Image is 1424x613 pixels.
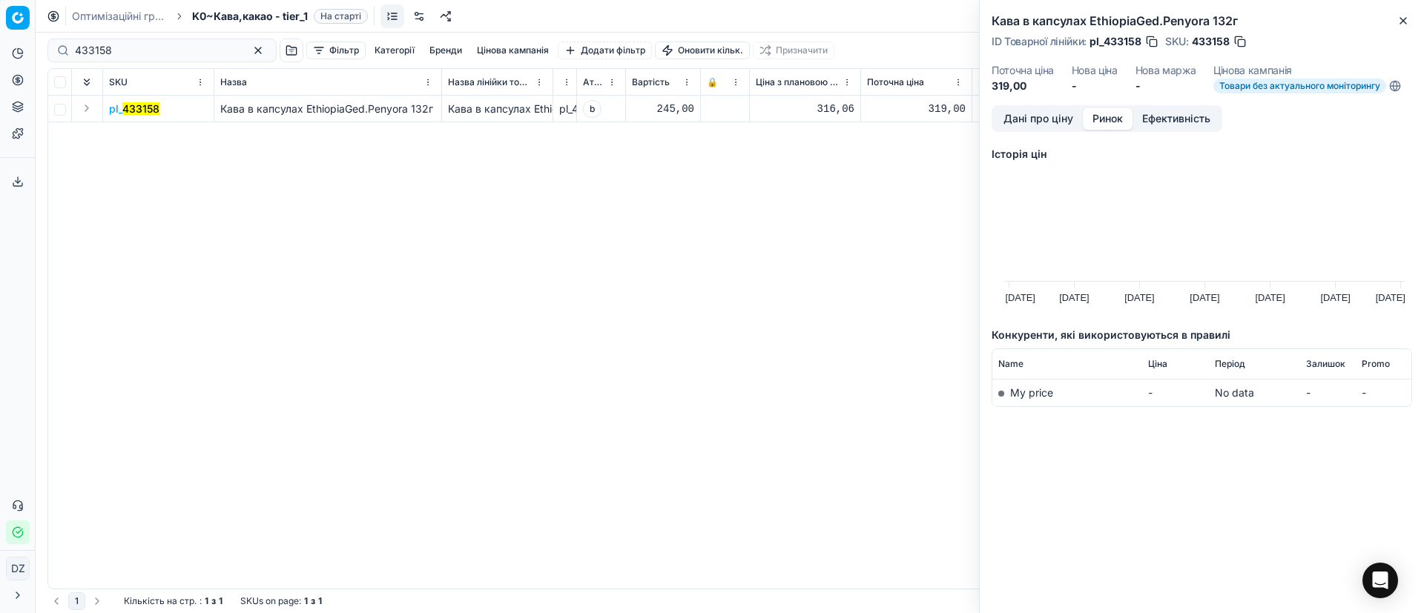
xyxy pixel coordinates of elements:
[583,76,604,88] span: Атрибут товару
[1148,358,1167,370] span: Ціна
[1190,292,1219,303] text: [DATE]
[632,102,694,116] div: 245,00
[978,102,1077,116] div: -
[583,100,601,118] span: b
[304,595,308,607] strong: 1
[1059,292,1089,303] text: [DATE]
[72,9,368,24] nav: breadcrumb
[998,358,1023,370] span: Name
[124,595,222,607] div: :
[655,42,750,59] button: Оновити кільк.
[109,76,128,88] span: SKU
[992,65,1054,76] dt: Поточна ціна
[1072,65,1118,76] dt: Нова ціна
[192,9,308,24] span: K0~Кава,какао - tier_1
[1090,34,1141,49] span: pl_433158
[7,557,29,580] span: DZ
[306,42,366,59] button: Фільтр
[994,108,1083,130] button: Дані про ціну
[88,592,106,610] button: Go to next page
[1376,292,1405,303] text: [DATE]
[992,147,1412,162] h5: Історія цін
[6,557,30,580] button: DZ
[1255,292,1285,303] text: [DATE]
[992,36,1087,47] span: ID Товарної лінійки :
[756,102,854,116] div: 316,06
[1165,36,1189,47] span: SKU :
[423,42,468,59] button: Бренди
[192,9,368,24] span: K0~Кава,какао - tier_1На старті
[72,9,167,24] a: Оптимізаційні групи
[78,73,96,91] button: Expand all
[1215,358,1245,370] span: Період
[1213,65,1401,76] dt: Цінова кампанія
[1362,358,1390,370] span: Promo
[1213,79,1386,93] span: Товари без актуального моніторингу
[318,595,322,607] strong: 1
[1135,65,1196,76] dt: Нова маржа
[124,595,197,607] span: Кількість на стр.
[632,76,670,88] span: Вартість
[122,102,159,115] mark: 433158
[1362,563,1398,598] div: Open Intercom Messenger
[1083,108,1133,130] button: Ринок
[448,102,547,116] div: Кава в капсулах EthiopiaGed.Penyora 132г
[78,99,96,117] button: Expand
[219,595,222,607] strong: 1
[109,102,159,116] button: pl_433158
[1124,292,1154,303] text: [DATE]
[1300,379,1356,406] td: -
[1135,79,1196,93] dd: -
[1072,79,1118,93] dd: -
[558,42,652,59] button: Додати фільтр
[47,592,65,610] button: Go to previous page
[220,102,433,115] span: Кава в капсулах EthiopiaGed.Penyora 132г
[867,76,924,88] span: Поточна ціна
[992,328,1412,342] h5: Конкуренти, які використовуються в правилі
[68,592,85,610] button: 1
[707,76,718,88] span: 🔒
[314,9,368,24] span: На старті
[240,595,301,607] span: SKUs on page :
[1306,358,1345,370] span: Залишок
[753,42,834,59] button: Призначити
[978,76,1021,88] span: Нова ціна
[867,102,966,116] div: 319,00
[1142,379,1209,406] td: -
[448,76,532,88] span: Назва лінійки товарів
[756,76,840,88] span: Ціна з плановою націнкою
[559,102,570,116] div: pl_433158
[1006,292,1035,303] text: [DATE]
[1133,108,1220,130] button: Ефективність
[1320,292,1350,303] text: [DATE]
[992,79,1054,93] dd: 319,00
[75,43,237,58] input: Пошук по SKU або назві
[211,595,216,607] strong: з
[471,42,555,59] button: Цінова кампанія
[109,102,159,116] span: pl_
[1356,379,1411,406] td: -
[1209,379,1300,406] td: No data
[1192,34,1230,49] span: 433158
[47,592,106,610] nav: pagination
[1010,386,1053,399] span: My price
[992,12,1412,30] h2: Кава в капсулах EthiopiaGed.Penyora 132г
[205,595,208,607] strong: 1
[220,76,247,88] span: Назва
[311,595,315,607] strong: з
[369,42,421,59] button: Категорії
